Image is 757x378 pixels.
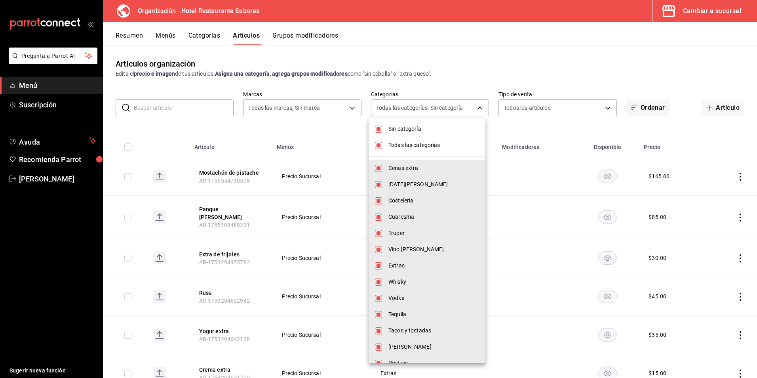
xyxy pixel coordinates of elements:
span: [PERSON_NAME] [388,343,479,351]
span: Sin categoría [388,125,479,133]
span: Vino [PERSON_NAME] [388,245,479,254]
span: Tequila [388,310,479,319]
span: Whisky [388,278,479,286]
span: Cenas extra [388,164,479,172]
span: Truper [388,229,479,237]
span: Vodka [388,294,479,302]
span: [DATE][PERSON_NAME] [388,180,479,189]
span: Tacos y tostadas [388,326,479,335]
span: Todas las categorías [388,141,479,149]
span: Postres [388,359,479,367]
span: Cuaresma [388,213,479,221]
span: Cocteleria [388,197,479,205]
span: Extras [388,262,479,270]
